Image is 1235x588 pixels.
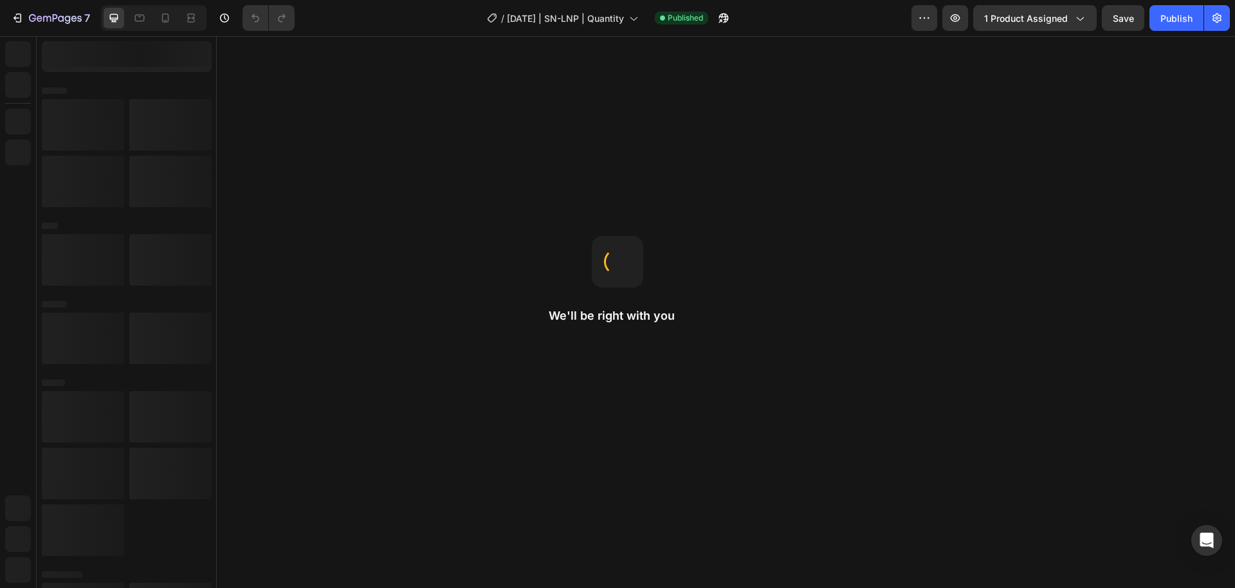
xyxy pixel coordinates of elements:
button: Save [1102,5,1144,31]
button: 7 [5,5,96,31]
button: 1 product assigned [973,5,1097,31]
span: Save [1113,13,1134,24]
span: Published [668,12,703,24]
span: / [501,12,504,25]
p: 7 [84,10,90,26]
span: [DATE] | SN-LNP | Quantity [507,12,624,25]
h2: We'll be right with you [549,308,686,324]
button: Publish [1149,5,1203,31]
span: 1 product assigned [984,12,1068,25]
div: Undo/Redo [242,5,295,31]
div: Publish [1160,12,1193,25]
div: Open Intercom Messenger [1191,525,1222,556]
